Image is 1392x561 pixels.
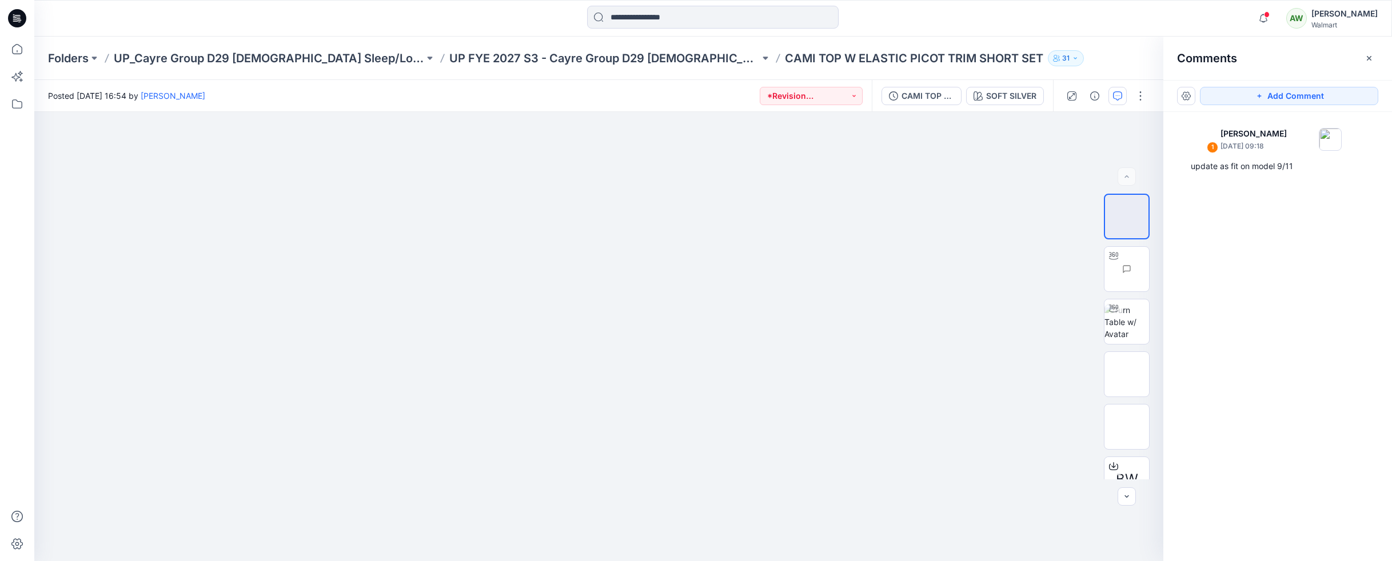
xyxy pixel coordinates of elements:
button: 31 [1048,50,1084,66]
div: Walmart [1311,21,1378,29]
div: [PERSON_NAME] [1311,7,1378,21]
button: Add Comment [1200,87,1378,105]
p: CAMI TOP W ELASTIC PICOT TRIM SHORT SET [785,50,1043,66]
p: 31 [1062,52,1070,65]
a: [PERSON_NAME] [141,91,205,101]
span: Posted [DATE] 16:54 by [48,90,205,102]
div: 1 [1207,142,1218,153]
a: UP_Cayre Group D29 [DEMOGRAPHIC_DATA] Sleep/Loungewear [114,50,424,66]
button: CAMI TOP W ELASTIC PICOT TRIM SHORT SET [882,87,962,105]
img: Jennifer Yerkes [1193,128,1216,151]
button: Details [1086,87,1104,105]
a: UP FYE 2027 S3 - Cayre Group D29 [DEMOGRAPHIC_DATA] Sleepwear [449,50,760,66]
h2: Comments [1177,51,1237,65]
div: CAMI TOP W ELASTIC PICOT TRIM SHORT SET [902,90,954,102]
div: AW [1286,8,1307,29]
p: [PERSON_NAME] [1221,127,1287,141]
p: [DATE] 09:18 [1221,141,1287,152]
div: update as fit on model 9/11 [1191,159,1365,173]
span: BW [1116,469,1138,490]
button: SOFT SILVER [966,87,1044,105]
div: SOFT SILVER [986,90,1036,102]
img: Turn Table w/ Avatar [1104,304,1149,340]
a: Folders [48,50,89,66]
